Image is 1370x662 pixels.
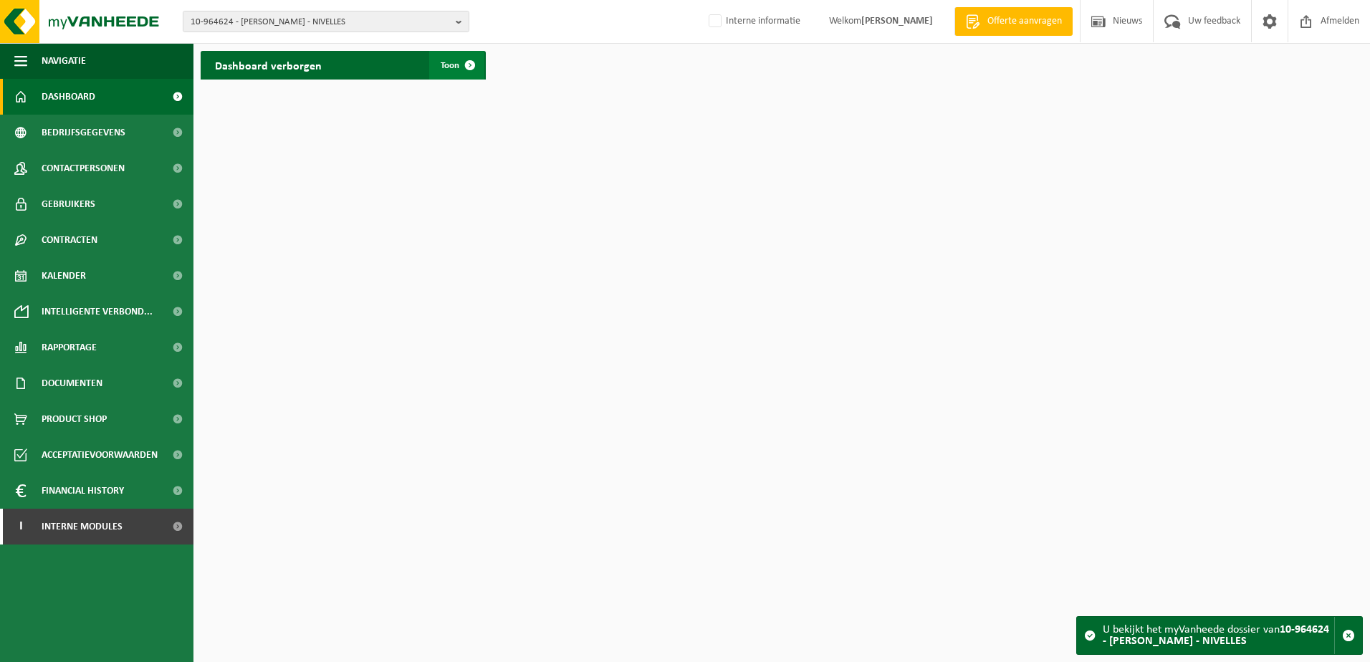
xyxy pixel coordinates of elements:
[861,16,933,27] strong: [PERSON_NAME]
[42,330,97,365] span: Rapportage
[42,294,153,330] span: Intelligente verbond...
[42,509,123,545] span: Interne modules
[42,258,86,294] span: Kalender
[42,150,125,186] span: Contactpersonen
[954,7,1073,36] a: Offerte aanvragen
[1103,617,1334,654] div: U bekijkt het myVanheede dossier van
[42,222,97,258] span: Contracten
[42,365,102,401] span: Documenten
[42,115,125,150] span: Bedrijfsgegevens
[42,79,95,115] span: Dashboard
[42,43,86,79] span: Navigatie
[1103,624,1329,647] strong: 10-964624 - [PERSON_NAME] - NIVELLES
[42,401,107,437] span: Product Shop
[191,11,450,33] span: 10-964624 - [PERSON_NAME] - NIVELLES
[42,473,124,509] span: Financial History
[183,11,469,32] button: 10-964624 - [PERSON_NAME] - NIVELLES
[14,509,27,545] span: I
[42,186,95,222] span: Gebruikers
[441,61,459,70] span: Toon
[42,437,158,473] span: Acceptatievoorwaarden
[201,51,336,79] h2: Dashboard verborgen
[984,14,1065,29] span: Offerte aanvragen
[429,51,484,80] a: Toon
[706,11,800,32] label: Interne informatie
